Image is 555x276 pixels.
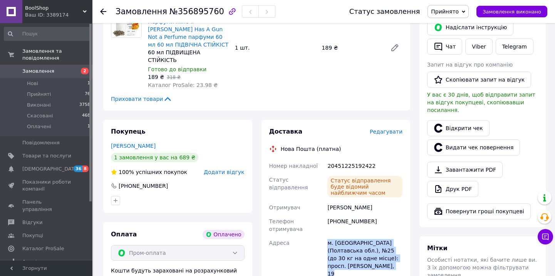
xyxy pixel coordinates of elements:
[476,6,547,17] button: Замовлення виконано
[279,145,343,153] div: Нова Пошта (платна)
[326,214,404,236] div: [PHONE_NUMBER]
[387,40,402,55] a: Редагувати
[111,143,156,149] a: [PERSON_NAME]
[483,9,541,15] span: Замовлення виконано
[269,128,303,135] span: Доставка
[22,199,71,212] span: Панель управління
[148,49,229,64] div: 60 мл ПІДВИЩЕНА СТІЙКІСТЬ
[22,68,54,75] span: Замовлення
[269,163,318,169] span: Номер накладної
[87,80,90,87] span: 1
[327,176,402,197] div: Статус відправлення буде відомий найближчим часом
[538,229,553,244] button: Чат з покупцем
[232,42,319,53] div: 1 шт.
[79,102,90,109] span: 3758
[427,19,513,35] button: Надіслати інструкцію
[427,244,448,252] span: Мітки
[319,42,384,53] div: 189 ₴
[427,203,531,219] button: Повернути гроші покупцеві
[427,139,520,156] button: Видати чек повернення
[169,7,224,16] span: №356895760
[427,72,531,88] button: Скопіювати запит на відгук
[118,182,169,190] div: [PHONE_NUMBER]
[111,168,187,176] div: успішних покупок
[85,91,90,98] span: 76
[269,204,300,211] span: Отримувач
[427,92,535,113] span: У вас є 30 днів, щоб відправити запит на відгук покупцеві, скопіювавши посилання.
[22,232,43,239] span: Покупці
[87,123,90,130] span: 1
[82,112,90,119] span: 468
[116,7,167,16] span: Замовлення
[349,8,420,15] div: Статус замовлення
[27,91,51,98] span: Прийняті
[27,80,38,87] span: Нові
[111,231,137,238] span: Оплата
[119,169,134,175] span: 100%
[25,5,83,12] span: BoolShop
[203,230,244,239] div: Оплачено
[22,179,71,192] span: Показники роботи компанії
[269,218,303,232] span: Телефон отримувача
[4,27,91,41] input: Пошук
[148,66,206,72] span: Готово до відправки
[111,95,172,103] span: Приховати товари
[326,159,404,173] div: 20451225192422
[22,245,64,252] span: Каталог ProSale
[74,166,82,172] span: 36
[431,8,459,15] span: Прийнято
[22,258,49,265] span: Аналітика
[27,112,53,119] span: Скасовані
[496,38,533,55] a: Telegram
[148,74,164,80] span: 189 ₴
[204,169,244,175] span: Додати відгук
[465,38,492,55] a: Viber
[370,129,402,135] span: Редагувати
[427,181,478,197] a: Друк PDF
[22,152,71,159] span: Товари та послуги
[27,123,51,130] span: Оплачені
[25,12,92,18] div: Ваш ID: 3389174
[22,139,60,146] span: Повідомлення
[427,38,462,55] button: Чат
[111,128,146,135] span: Покупець
[82,166,89,172] span: 8
[326,201,404,214] div: [PERSON_NAME]
[81,68,89,74] span: 2
[427,162,503,178] a: Завантажити PDF
[148,82,218,88] span: Каталог ProSale: 23.98 ₴
[269,177,308,191] span: Статус відправлення
[100,8,106,15] div: Повернутися назад
[22,166,79,172] span: [DEMOGRAPHIC_DATA]
[22,219,42,226] span: Відгуки
[269,240,290,246] span: Адреса
[22,48,92,62] span: Замовлення та повідомлення
[111,153,198,162] div: 1 замовлення у вас на 689 ₴
[427,62,513,68] span: Запит на відгук про компанію
[167,75,181,80] span: 318 ₴
[427,120,490,136] a: Відкрити чек
[27,102,51,109] span: Виконані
